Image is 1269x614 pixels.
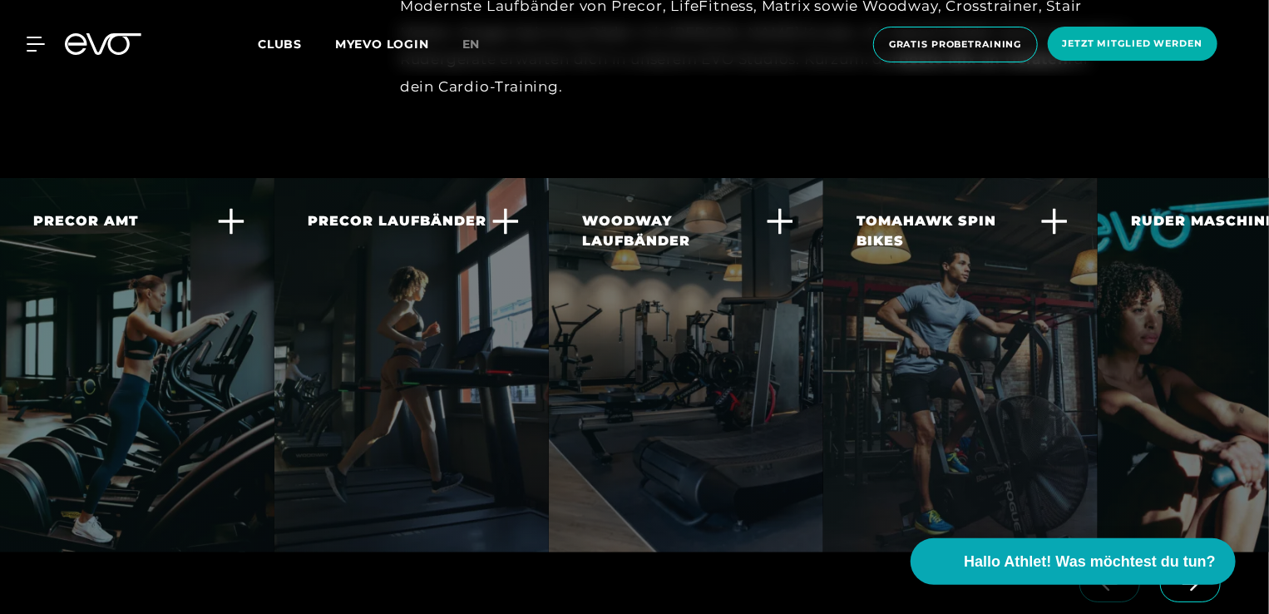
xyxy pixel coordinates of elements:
[857,211,1044,251] div: TOMAHAWK SPIN BIKES
[911,538,1236,585] button: Hallo Athlet! Was möchtest du tun?
[1063,37,1202,51] span: Jetzt Mitglied werden
[868,27,1043,62] a: Gratis Probetraining
[462,37,481,52] span: en
[258,37,302,52] span: Clubs
[308,211,486,231] div: PRECOR LAUFBÄNDER
[582,211,769,251] div: WOODWAY LAUFBÄNDER
[335,37,429,52] a: MYEVO LOGIN
[964,551,1216,573] span: Hallo Athlet! Was möchtest du tun?
[462,35,501,54] a: en
[258,36,335,52] a: Clubs
[889,37,1022,52] span: Gratis Probetraining
[1043,27,1222,62] a: Jetzt Mitglied werden
[33,211,138,231] div: PRECOR AMT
